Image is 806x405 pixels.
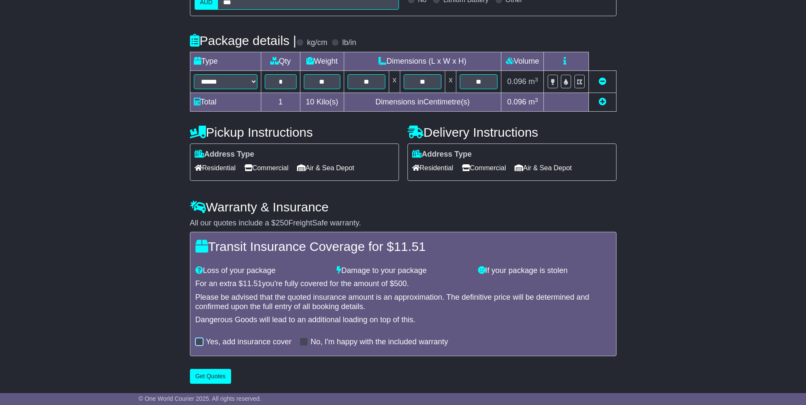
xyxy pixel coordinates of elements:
[507,98,526,106] span: 0.096
[195,239,611,253] h4: Transit Insurance Coverage for $
[206,337,291,347] label: Yes, add insurance cover
[474,266,615,276] div: If your package is stolen
[195,293,611,311] div: Please be advised that the quoted insurance amount is an approximation. The definitive price will...
[515,161,572,174] span: Air & Sea Depot
[599,98,606,106] a: Add new item
[394,239,426,253] span: 11.51
[412,161,453,174] span: Residential
[139,395,261,402] span: © One World Courier 2025. All rights reserved.
[190,34,297,48] h4: Package details |
[389,71,400,93] td: x
[190,52,261,71] td: Type
[195,161,236,174] span: Residential
[394,279,407,288] span: 500
[244,161,288,174] span: Commercial
[529,98,538,106] span: m
[407,125,617,139] h4: Delivery Instructions
[311,337,448,347] label: No, I'm happy with the included warranty
[344,52,501,71] td: Dimensions (L x W x H)
[276,219,288,227] span: 250
[300,93,344,112] td: Kilo(s)
[501,52,544,71] td: Volume
[190,93,261,112] td: Total
[261,52,300,71] td: Qty
[332,266,474,276] div: Damage to your package
[535,97,538,103] sup: 3
[243,279,262,288] span: 11.51
[195,279,611,289] div: For an extra $ you're fully covered for the amount of $ .
[344,93,501,112] td: Dimensions in Centimetre(s)
[342,38,356,48] label: lb/in
[195,315,611,325] div: Dangerous Goods will lead to an additional loading on top of this.
[195,150,255,159] label: Address Type
[307,38,327,48] label: kg/cm
[412,150,472,159] label: Address Type
[535,76,538,83] sup: 3
[190,125,399,139] h4: Pickup Instructions
[297,161,354,174] span: Air & Sea Depot
[599,77,606,86] a: Remove this item
[190,219,617,228] div: All our quotes include a $ FreightSafe warranty.
[462,161,506,174] span: Commercial
[300,52,344,71] td: Weight
[190,369,232,384] button: Get Quotes
[529,77,538,86] span: m
[306,98,314,106] span: 10
[261,93,300,112] td: 1
[190,200,617,214] h4: Warranty & Insurance
[445,71,456,93] td: x
[191,266,333,276] div: Loss of your package
[507,77,526,86] span: 0.096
